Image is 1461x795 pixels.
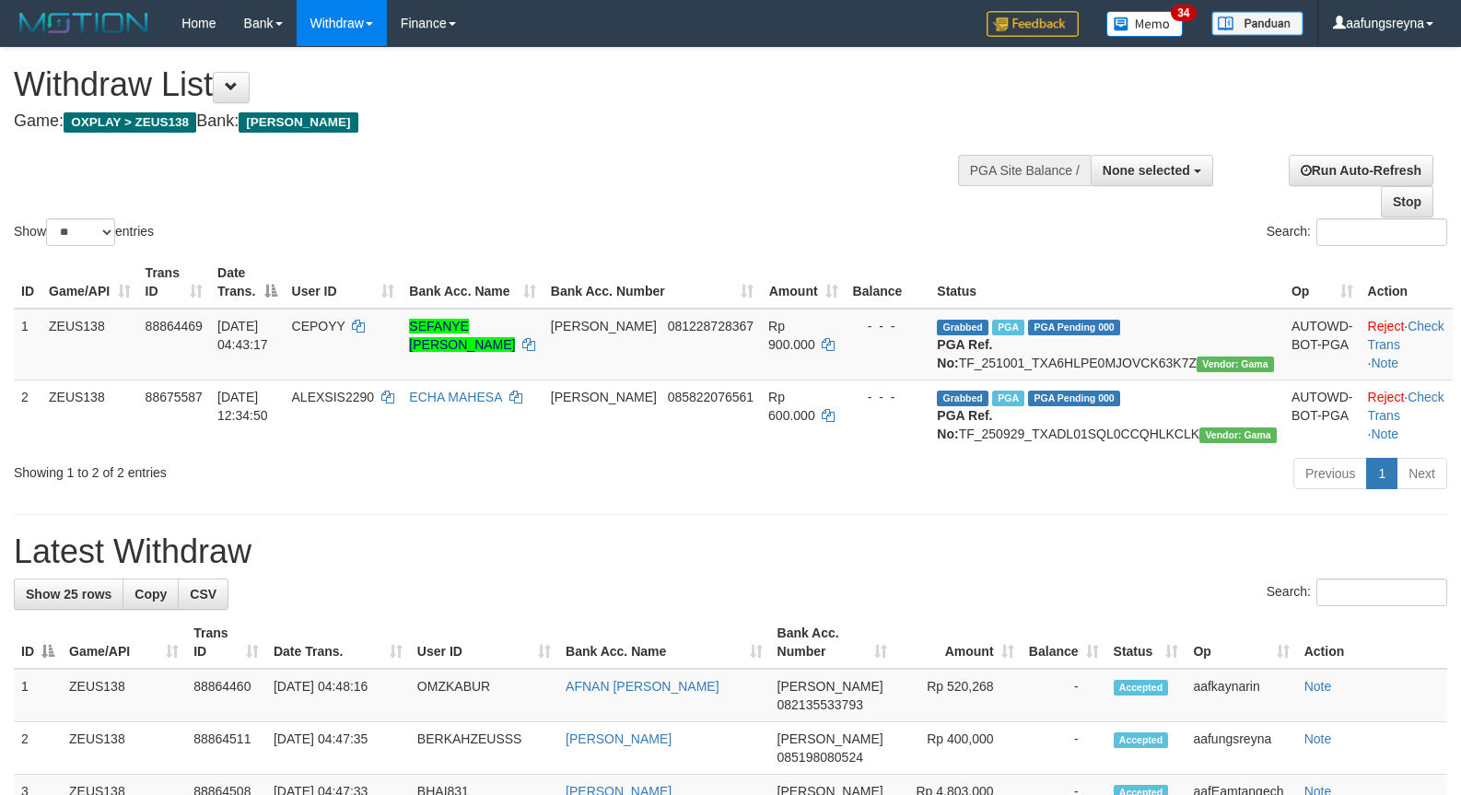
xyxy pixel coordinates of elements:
span: Show 25 rows [26,587,111,602]
a: Check Trans [1368,319,1444,352]
span: ALEXSIS2290 [292,390,375,404]
td: ZEUS138 [41,309,138,380]
th: Amount: activate to sort column ascending [894,616,1021,669]
span: 88675587 [146,390,203,404]
span: Copy 082135533793 to clipboard [777,697,863,712]
h1: Latest Withdraw [14,533,1447,570]
th: ID [14,256,41,309]
span: 34 [1171,5,1196,21]
a: Check Trans [1368,390,1444,423]
td: [DATE] 04:47:35 [266,722,410,775]
td: 1 [14,309,41,380]
img: MOTION_logo.png [14,9,154,37]
label: Show entries [14,218,154,246]
a: AFNAN [PERSON_NAME] [566,679,719,694]
span: PGA Pending [1028,391,1120,406]
span: Copy 081228728367 to clipboard [668,319,754,333]
td: · · [1361,380,1453,450]
a: Reject [1368,319,1405,333]
th: Trans ID: activate to sort column ascending [138,256,210,309]
span: CEPOYY [292,319,345,333]
td: AUTOWD-BOT-PGA [1284,309,1361,380]
span: CSV [190,587,216,602]
span: [PERSON_NAME] [239,112,357,133]
span: Rp 900.000 [768,319,815,352]
label: Search: [1267,579,1447,606]
span: Grabbed [937,391,988,406]
td: [DATE] 04:48:16 [266,669,410,722]
a: Run Auto-Refresh [1289,155,1433,186]
span: None selected [1103,163,1190,178]
span: [PERSON_NAME] [777,731,883,746]
td: - [1022,722,1106,775]
th: Amount: activate to sort column ascending [761,256,846,309]
span: Grabbed [937,320,988,335]
span: Marked by aafpengsreynich [992,391,1024,406]
a: Stop [1381,186,1433,217]
span: [DATE] 04:43:17 [217,319,268,352]
label: Search: [1267,218,1447,246]
th: Game/API: activate to sort column ascending [62,616,186,669]
th: Trans ID: activate to sort column ascending [186,616,266,669]
img: Button%20Memo.svg [1106,11,1184,37]
input: Search: [1316,218,1447,246]
a: Note [1304,731,1332,746]
td: ZEUS138 [62,669,186,722]
th: Balance [846,256,930,309]
h1: Withdraw List [14,66,955,103]
th: Bank Acc. Name: activate to sort column ascending [558,616,769,669]
td: TF_251001_TXA6HLPE0MJOVCK63K7Z [929,309,1284,380]
a: 1 [1366,458,1397,489]
span: Accepted [1114,680,1169,696]
td: 88864511 [186,722,266,775]
td: ZEUS138 [41,380,138,450]
img: Feedback.jpg [987,11,1079,37]
a: Show 25 rows [14,579,123,610]
td: BERKAHZEUSSS [410,722,558,775]
td: Rp 520,268 [894,669,1021,722]
td: 1 [14,669,62,722]
div: - - - [853,317,923,335]
td: aafungsreyna [1186,722,1296,775]
span: Marked by aafkaynarin [992,320,1024,335]
a: SEFANYE [PERSON_NAME] [409,319,515,352]
td: aafkaynarin [1186,669,1296,722]
th: Bank Acc. Name: activate to sort column ascending [402,256,543,309]
td: OMZKABUR [410,669,558,722]
th: Date Trans.: activate to sort column descending [210,256,284,309]
input: Search: [1316,579,1447,606]
div: - - - [853,388,923,406]
td: Rp 400,000 [894,722,1021,775]
td: 2 [14,380,41,450]
th: Balance: activate to sort column ascending [1022,616,1106,669]
span: OXPLAY > ZEUS138 [64,112,196,133]
span: Copy [134,587,167,602]
h4: Game: Bank: [14,112,955,131]
img: panduan.png [1211,11,1303,36]
div: Showing 1 to 2 of 2 entries [14,456,595,482]
select: Showentries [46,218,115,246]
span: [PERSON_NAME] [551,319,657,333]
a: Previous [1293,458,1367,489]
a: Next [1397,458,1447,489]
th: Action [1297,616,1447,669]
td: · · [1361,309,1453,380]
th: User ID: activate to sort column ascending [285,256,403,309]
span: Vendor URL: https://trx31.1velocity.biz [1199,427,1277,443]
th: User ID: activate to sort column ascending [410,616,558,669]
td: TF_250929_TXADL01SQL0CCQHLKCLK [929,380,1284,450]
a: Note [1304,679,1332,694]
span: [DATE] 12:34:50 [217,390,268,423]
th: Bank Acc. Number: activate to sort column ascending [770,616,895,669]
th: Op: activate to sort column ascending [1284,256,1361,309]
a: ECHA MAHESA [409,390,501,404]
span: Vendor URL: https://trx31.1velocity.biz [1197,357,1274,372]
span: [PERSON_NAME] [551,390,657,404]
span: PGA Pending [1028,320,1120,335]
b: PGA Ref. No: [937,408,992,441]
td: - [1022,669,1106,722]
a: Reject [1368,390,1405,404]
button: None selected [1091,155,1213,186]
th: Game/API: activate to sort column ascending [41,256,138,309]
span: 88864469 [146,319,203,333]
